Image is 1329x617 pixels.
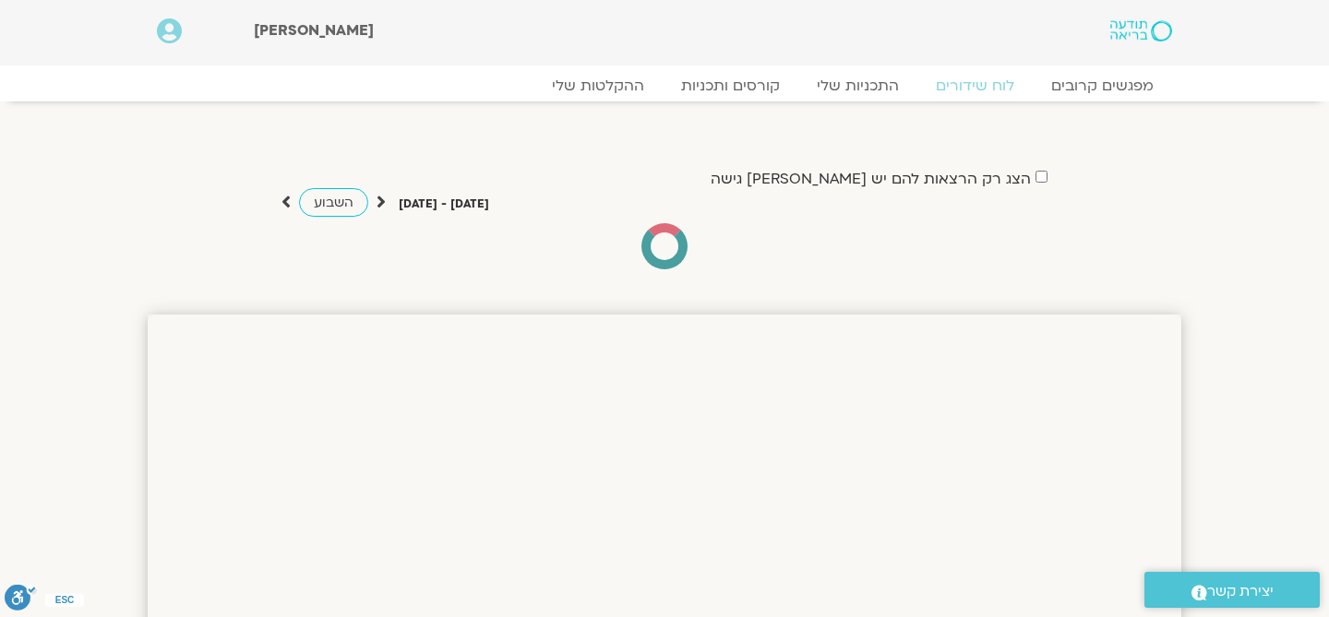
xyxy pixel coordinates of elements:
a: השבוע [299,188,368,217]
a: לוח שידורים [917,77,1033,95]
span: [PERSON_NAME] [254,20,374,41]
label: הצג רק הרצאות להם יש [PERSON_NAME] גישה [711,171,1031,187]
a: ההקלטות שלי [533,77,663,95]
a: מפגשים קרובים [1033,77,1172,95]
a: קורסים ותכניות [663,77,798,95]
a: התכניות שלי [798,77,917,95]
span: יצירת קשר [1207,579,1274,604]
span: השבוע [314,194,353,211]
nav: Menu [157,77,1172,95]
a: יצירת קשר [1144,572,1320,608]
p: [DATE] - [DATE] [399,195,489,214]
